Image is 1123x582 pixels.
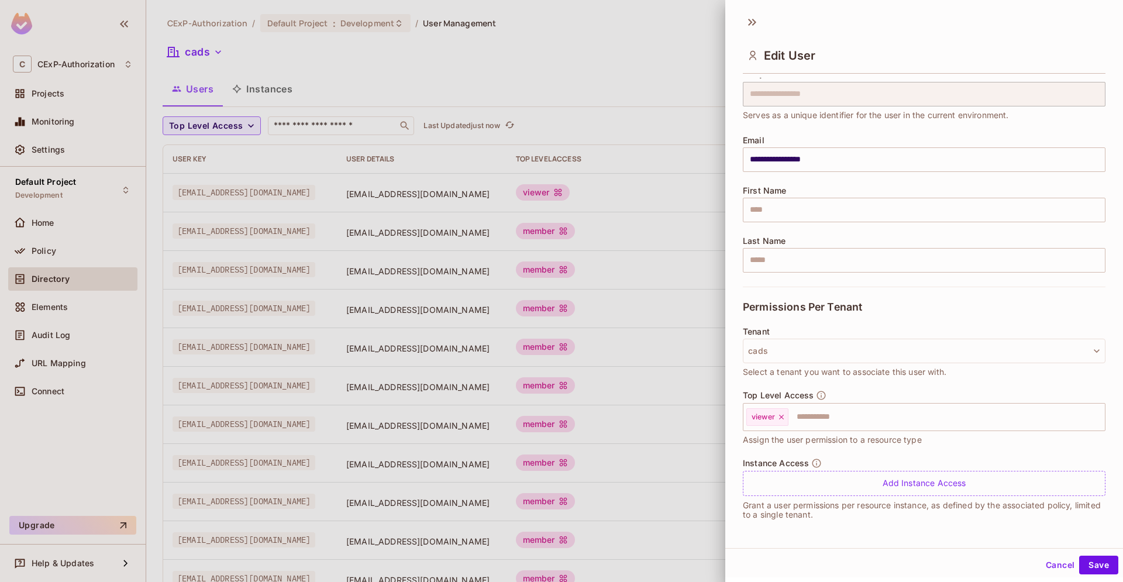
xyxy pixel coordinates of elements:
[764,49,815,63] span: Edit User
[743,136,764,145] span: Email
[752,412,775,422] span: viewer
[743,236,786,246] span: Last Name
[743,366,946,378] span: Select a tenant you want to associate this user with.
[743,109,1009,122] span: Serves as a unique identifier for the user in the current environment.
[743,186,787,195] span: First Name
[743,301,862,313] span: Permissions Per Tenant
[743,459,809,468] span: Instance Access
[743,391,814,400] span: Top Level Access
[746,408,788,426] div: viewer
[743,433,922,446] span: Assign the user permission to a resource type
[743,501,1105,519] p: Grant a user permissions per resource instance, as defined by the associated policy, limited to a...
[1041,556,1079,574] button: Cancel
[743,327,770,336] span: Tenant
[1079,556,1118,574] button: Save
[1099,415,1101,418] button: Open
[743,471,1105,496] div: Add Instance Access
[743,339,1105,363] button: cads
